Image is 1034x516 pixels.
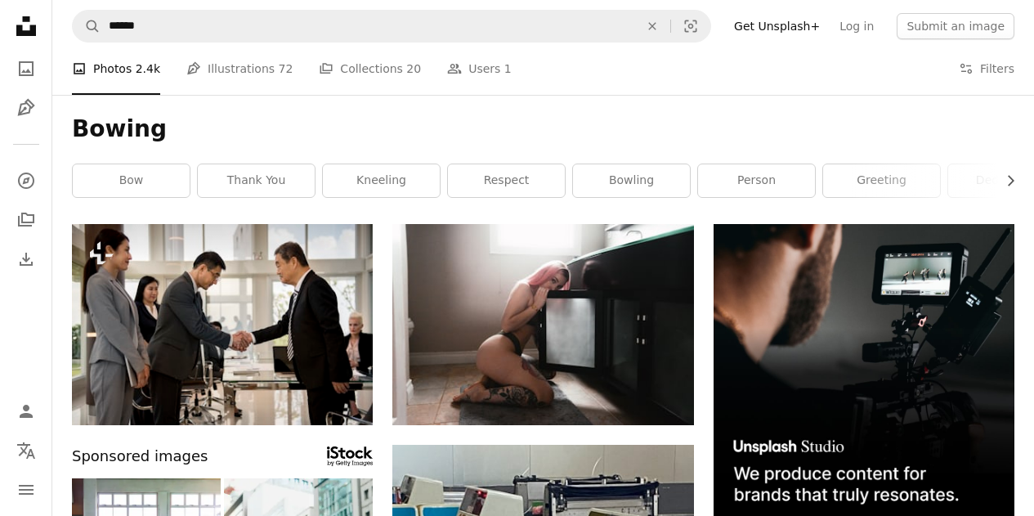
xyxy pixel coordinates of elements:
button: Menu [10,473,43,506]
button: Clear [634,11,670,42]
span: Sponsored images [72,445,208,469]
a: bow [73,164,190,197]
button: Visual search [671,11,710,42]
a: *tried to delete file, unsuccessful* [72,316,373,331]
button: Search Unsplash [73,11,101,42]
button: Language [10,434,43,467]
a: Photos [10,52,43,85]
a: Illustrations 72 [186,43,293,95]
a: Log in [830,13,884,39]
a: woman in black panty kneeling on floor [392,316,693,331]
a: bowling [573,164,690,197]
a: Download History [10,243,43,276]
form: Find visuals sitewide [72,10,711,43]
a: Collections [10,204,43,236]
a: thank you [198,164,315,197]
a: Illustrations [10,92,43,124]
span: 20 [406,60,421,78]
button: Filters [959,43,1014,95]
a: Users 1 [447,43,512,95]
button: Submit an image [897,13,1014,39]
a: respect [448,164,565,197]
a: greeting [823,164,940,197]
span: 72 [279,60,293,78]
a: Log in / Sign up [10,395,43,428]
a: Get Unsplash+ [724,13,830,39]
img: *tried to delete file, unsuccessful* [72,224,373,425]
h1: Bowing [72,114,1014,144]
a: Collections 20 [319,43,421,95]
span: 1 [504,60,512,78]
a: person [698,164,815,197]
a: Explore [10,164,43,197]
button: scroll list to the right [996,164,1014,197]
img: woman in black panty kneeling on floor [392,224,693,425]
a: kneeling [323,164,440,197]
